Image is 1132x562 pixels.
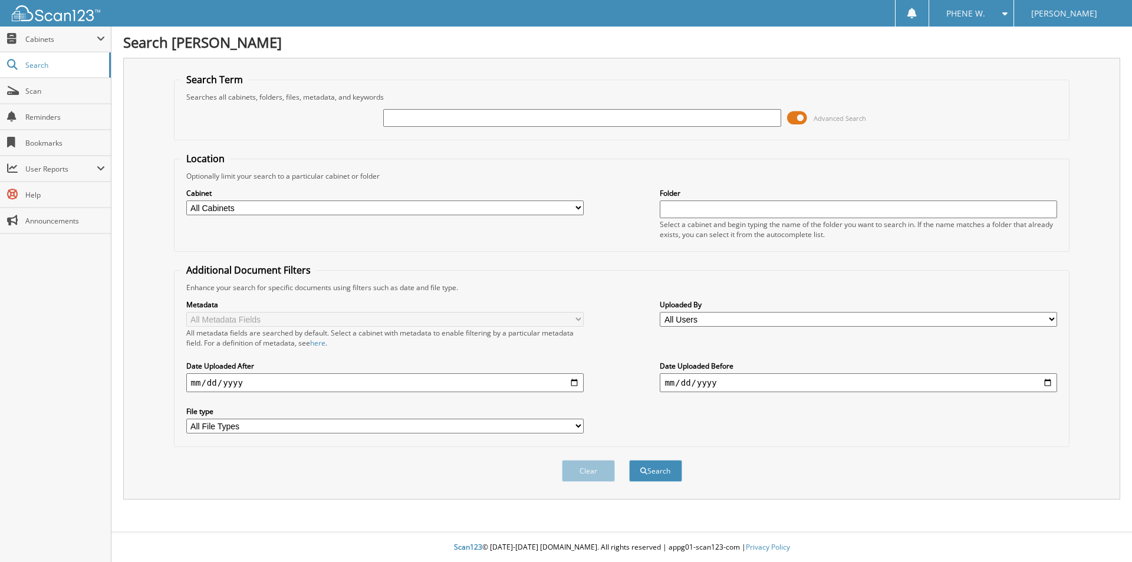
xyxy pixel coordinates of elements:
div: All metadata fields are searched by default. Select a cabinet with metadata to enable filtering b... [186,328,584,348]
input: end [660,373,1057,392]
span: Help [25,190,105,200]
label: Metadata [186,300,584,310]
legend: Location [180,152,231,165]
span: Reminders [25,112,105,122]
label: File type [186,406,584,416]
label: Folder [660,188,1057,198]
h1: Search [PERSON_NAME] [123,32,1120,52]
span: [PERSON_NAME] [1031,10,1097,17]
input: start [186,373,584,392]
label: Uploaded By [660,300,1057,310]
span: Scan [25,86,105,96]
span: Advanced Search [814,114,866,123]
label: Date Uploaded After [186,361,584,371]
button: Clear [562,460,615,482]
div: Searches all cabinets, folders, files, metadata, and keywords [180,92,1064,102]
label: Cabinet [186,188,584,198]
span: User Reports [25,164,97,174]
legend: Search Term [180,73,249,86]
div: Optionally limit your search to a particular cabinet or folder [180,171,1064,181]
a: here [310,338,325,348]
span: Bookmarks [25,138,105,148]
div: Enhance your search for specific documents using filters such as date and file type. [180,282,1064,292]
button: Search [629,460,682,482]
div: Select a cabinet and begin typing the name of the folder you want to search in. If the name match... [660,219,1057,239]
a: Privacy Policy [746,542,790,552]
img: scan123-logo-white.svg [12,5,100,21]
span: Cabinets [25,34,97,44]
span: Scan123 [454,542,482,552]
legend: Additional Document Filters [180,264,317,277]
span: Search [25,60,103,70]
span: PHENE W. [946,10,985,17]
span: Announcements [25,216,105,226]
div: © [DATE]-[DATE] [DOMAIN_NAME]. All rights reserved | appg01-scan123-com | [111,533,1132,562]
label: Date Uploaded Before [660,361,1057,371]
